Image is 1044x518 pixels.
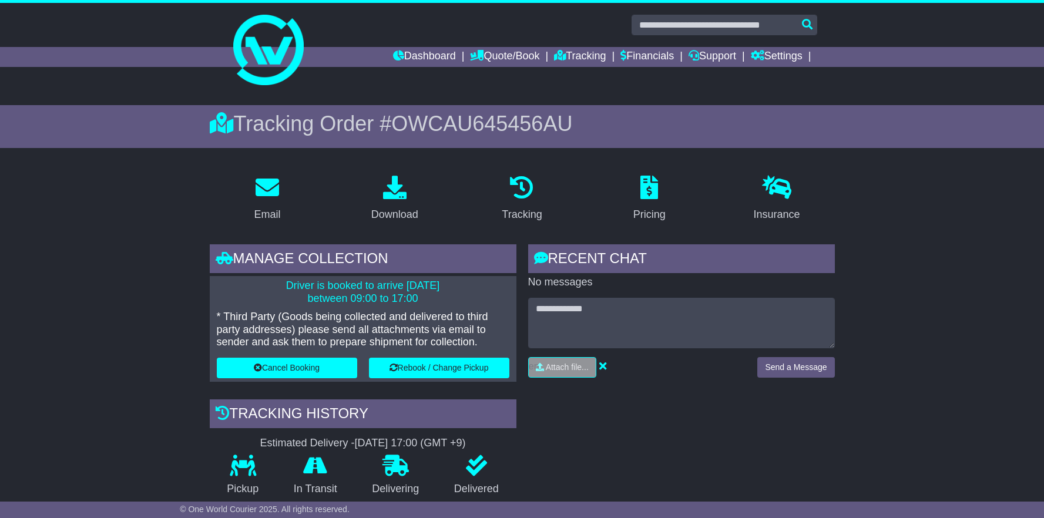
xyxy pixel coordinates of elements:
[254,207,280,223] div: Email
[751,47,803,67] a: Settings
[437,483,516,496] p: Delivered
[626,171,673,227] a: Pricing
[369,358,509,378] button: Rebook / Change Pickup
[371,207,418,223] div: Download
[393,47,456,67] a: Dashboard
[364,171,426,227] a: Download
[502,207,542,223] div: Tracking
[246,171,288,227] a: Email
[494,171,549,227] a: Tracking
[554,47,606,67] a: Tracking
[528,276,835,289] p: No messages
[689,47,736,67] a: Support
[391,112,572,136] span: OWCAU645456AU
[746,171,808,227] a: Insurance
[355,483,437,496] p: Delivering
[210,111,835,136] div: Tracking Order #
[217,358,357,378] button: Cancel Booking
[180,504,350,514] span: © One World Courier 2025. All rights reserved.
[217,311,509,349] p: * Third Party (Goods being collected and delivered to third party addresses) please send all atta...
[470,47,539,67] a: Quote/Book
[210,399,516,431] div: Tracking history
[210,483,277,496] p: Pickup
[528,244,835,276] div: RECENT CHAT
[757,357,834,378] button: Send a Message
[276,483,355,496] p: In Transit
[210,244,516,276] div: Manage collection
[633,207,666,223] div: Pricing
[210,437,516,450] div: Estimated Delivery -
[217,280,509,305] p: Driver is booked to arrive [DATE] between 09:00 to 17:00
[754,207,800,223] div: Insurance
[355,437,466,450] div: [DATE] 17:00 (GMT +9)
[620,47,674,67] a: Financials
